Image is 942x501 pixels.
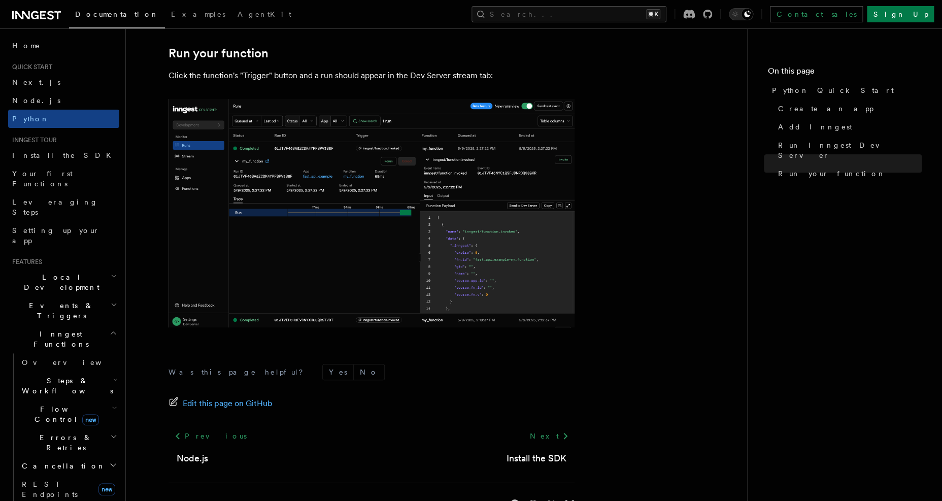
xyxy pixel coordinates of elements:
span: Create an app [778,104,873,114]
button: Flow Controlnew [18,400,119,428]
a: Examples [165,3,231,27]
span: REST Endpoints [22,480,78,498]
h4: On this page [768,65,922,81]
span: Leveraging Steps [12,198,98,216]
span: Run your function [778,169,886,179]
a: Create an app [774,99,922,118]
a: Install the SDK [507,451,566,465]
span: Run Inngest Dev Server [778,140,922,160]
span: Node.js [12,96,60,105]
button: Local Development [8,268,119,296]
a: Node.js [8,91,119,110]
a: Edit this page on GitHub [169,396,273,411]
span: Examples [171,10,225,18]
a: Next.js [8,73,119,91]
a: Leveraging Steps [8,193,119,221]
button: Steps & Workflows [18,372,119,400]
a: Add Inngest [774,118,922,136]
span: Inngest tour [8,136,57,144]
span: Flow Control [18,404,112,424]
button: Inngest Functions [8,325,119,353]
kbd: ⌘K [646,9,660,19]
span: Your first Functions [12,170,73,188]
span: Next.js [12,78,60,86]
span: Inngest Functions [8,329,110,349]
a: Your first Functions [8,164,119,193]
span: Errors & Retries [18,432,110,453]
a: Run your function [774,164,922,183]
a: Sign Up [867,6,934,22]
span: Features [8,258,42,266]
span: Events & Triggers [8,300,111,321]
a: Contact sales [770,6,863,22]
a: Documentation [69,3,165,28]
a: AgentKit [231,3,297,27]
span: Setting up your app [12,226,99,245]
a: Setting up your app [8,221,119,250]
button: Events & Triggers [8,296,119,325]
span: Local Development [8,272,111,292]
button: Yes [323,364,353,380]
span: Edit this page on GitHub [183,396,273,411]
span: Documentation [75,10,159,18]
span: Python [12,115,49,123]
button: Search...⌘K [472,6,666,22]
span: Install the SDK [12,151,117,159]
span: AgentKit [238,10,291,18]
a: Python Quick Start [768,81,922,99]
span: new [82,414,99,425]
span: Python Quick Start [772,85,894,95]
a: Previous [169,427,252,445]
button: Cancellation [18,457,119,475]
a: Install the SDK [8,146,119,164]
span: Quick start [8,63,52,71]
span: Steps & Workflows [18,376,113,396]
a: Python [8,110,119,128]
a: Run Inngest Dev Server [774,136,922,164]
button: Toggle dark mode [729,8,753,20]
span: Add Inngest [778,122,852,132]
span: Home [12,41,41,51]
a: Run your function [169,46,268,60]
p: Was this page helpful? [169,367,310,377]
a: Home [8,37,119,55]
p: Click the function's "Trigger" button and a run should appear in the Dev Server stream tab: [169,69,575,83]
a: Next [523,427,575,445]
button: Errors & Retries [18,428,119,457]
button: No [354,364,384,380]
a: Node.js [177,451,208,465]
img: quick-start-run.png [169,99,575,327]
span: Overview [22,358,126,366]
a: Overview [18,353,119,372]
span: Cancellation [18,461,106,471]
span: new [98,483,115,495]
